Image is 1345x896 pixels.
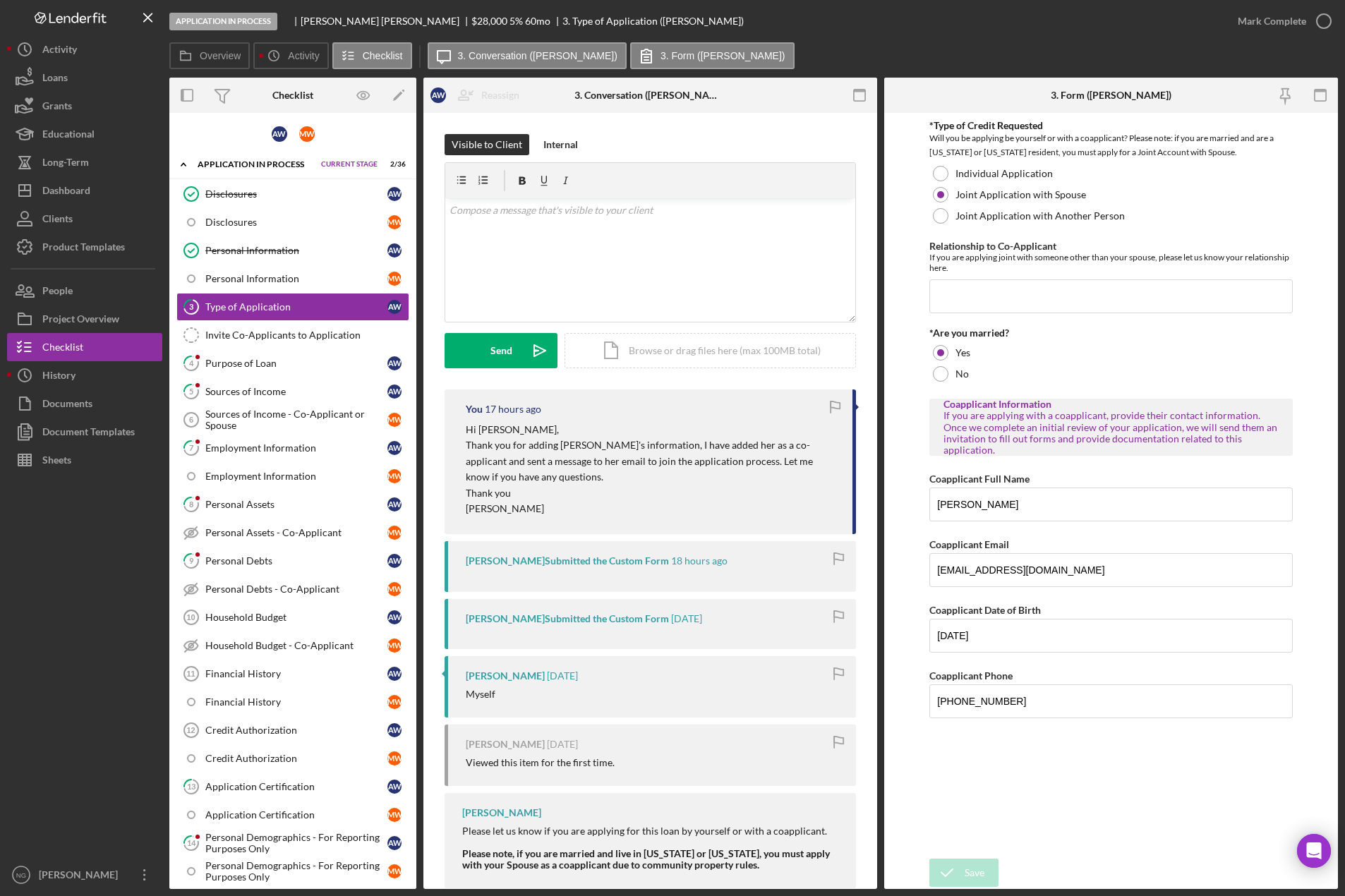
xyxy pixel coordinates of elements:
p: [PERSON_NAME] [466,501,838,516]
div: A W [387,385,402,399]
div: Grants [42,92,72,123]
div: [PERSON_NAME] [462,807,541,818]
div: [PERSON_NAME] [466,670,545,682]
div: Personal Information [205,245,387,256]
tspan: 14 [187,838,196,847]
time: 2025-10-06 23:11 [547,670,578,682]
div: A W [387,610,402,624]
button: Internal [536,134,585,155]
div: Employment Information [205,442,387,454]
div: A W [387,780,402,794]
div: Personal Assets [205,499,387,510]
label: Individual Application [955,168,1053,179]
div: Financial History [205,668,387,679]
div: M W [387,413,402,427]
a: History [7,361,162,389]
button: Educational [7,120,162,148]
div: Viewed this item for the first time. [466,757,615,768]
div: You [466,404,483,415]
div: M W [387,469,402,483]
div: Activity [42,35,77,67]
label: Activity [288,50,319,61]
div: Credit Authorization [205,725,387,736]
div: Internal [543,134,578,155]
label: Relationship to Co-Applicant [929,240,1056,252]
a: 9Personal DebtsAW [176,547,409,575]
time: 2025-10-07 21:45 [671,555,728,567]
div: Personal Debts - Co-Applicant [205,583,387,595]
button: NG[PERSON_NAME] [7,861,162,889]
a: Personal Demographics - For Reporting Purposes OnlyMW [176,857,409,885]
a: Employment InformationMW [176,462,409,490]
label: Coapplicant Email [929,538,1009,550]
div: Checklist [42,333,83,365]
button: Save [929,859,999,887]
button: Document Templates [7,418,162,446]
button: 3. Form ([PERSON_NAME]) [630,42,795,69]
div: [PERSON_NAME] Submitted the Custom Form [466,613,669,624]
button: Product Templates [7,233,162,261]
div: A W [430,87,446,103]
button: Sheets [7,446,162,474]
div: [PERSON_NAME] [PERSON_NAME] [301,16,471,27]
div: Sources of Income - Co-Applicant or Spouse [205,408,387,431]
button: Grants [7,92,162,120]
div: A W [387,723,402,737]
time: 2025-10-06 23:11 [547,739,578,750]
button: Mark Complete [1224,7,1338,35]
div: M W [387,526,402,540]
div: M W [387,638,402,653]
div: Coapplicant Information [943,399,1278,410]
tspan: 6 [189,416,193,424]
div: M W [387,751,402,765]
div: M W [387,215,402,229]
div: A W [387,497,402,511]
a: DisclosuresAW [176,180,409,208]
a: 12Credit AuthorizationAW [176,716,409,744]
div: A W [387,356,402,370]
tspan: 11 [186,670,195,678]
label: Coapplicant Phone [929,670,1013,682]
a: Long-Term [7,148,162,176]
a: Clients [7,205,162,233]
a: Invite Co-Applicants to Application [176,321,409,349]
div: *Are you married? [929,327,1292,339]
div: Personal Demographics - For Reporting Purposes Only [205,860,387,883]
div: M W [299,126,315,142]
span: Current Stage [321,160,378,169]
div: A W [387,554,402,568]
div: A W [387,441,402,455]
div: Will you be applying be yourself or with a coapplicant? Please note: if you are married and are a... [929,131,1292,159]
a: Personal Assets - Co-ApplicantMW [176,519,409,547]
button: People [7,277,162,305]
tspan: 4 [189,358,194,368]
div: A W [387,667,402,681]
div: Sheets [42,446,71,478]
a: 13Application CertificationAW [176,773,409,801]
div: M W [387,808,402,822]
strong: Please note, if you are married and live in [US_STATE] or [US_STATE], you must apply with your Sp... [462,847,830,871]
button: Documents [7,389,162,418]
label: Coapplicant Date of Birth [929,604,1041,616]
time: 2025-10-07 22:42 [485,404,541,415]
div: A W [387,187,402,201]
label: Coapplicant Full Name [929,473,1030,485]
div: Purpose of Loan [205,358,387,369]
div: Personal Information [205,273,387,284]
a: DisclosuresMW [176,208,409,236]
button: Dashboard [7,176,162,205]
a: 7Employment InformationAW [176,434,409,462]
label: Yes [955,347,970,358]
div: Invite Co-Applicants to Application [205,329,409,341]
div: Product Templates [42,233,125,265]
div: [PERSON_NAME] [35,861,127,892]
a: Household Budget - Co-ApplicantMW [176,631,409,660]
div: Mark Complete [1238,7,1306,35]
div: Application In Process [198,160,314,169]
div: Loans [42,63,68,95]
a: 5Sources of IncomeAW [176,377,409,406]
div: Personal Assets - Co-Applicant [205,527,387,538]
button: AWReassign [423,81,533,109]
